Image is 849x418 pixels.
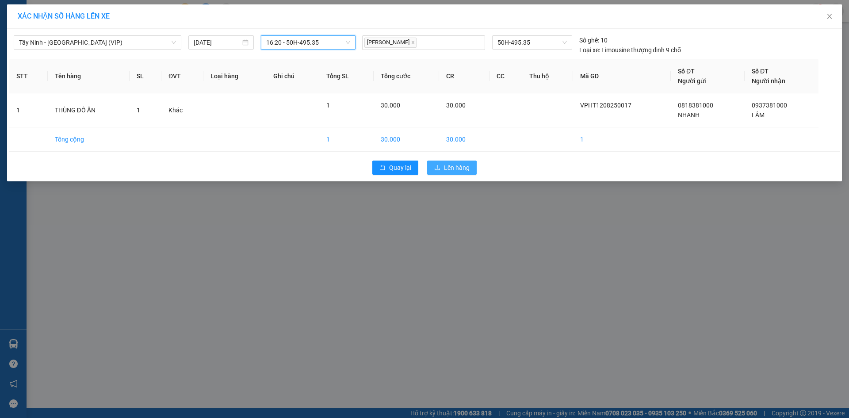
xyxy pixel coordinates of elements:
[522,59,573,93] th: Thu hộ
[48,127,130,152] td: Tổng cộng
[9,59,48,93] th: STT
[137,107,140,114] span: 1
[573,127,671,152] td: 1
[826,13,833,20] span: close
[319,127,374,152] td: 1
[48,93,130,127] td: THÙNG ĐỒ ĂN
[678,68,695,75] span: Số ĐT
[389,163,411,173] span: Quay lại
[579,45,600,55] span: Loại xe:
[752,77,785,84] span: Người nhận
[678,102,713,109] span: 0818381000
[266,59,319,93] th: Ghi chú
[439,59,489,93] th: CR
[379,165,386,172] span: rollback
[579,45,681,55] div: Limousine thượng đỉnh 9 chỗ
[497,36,566,49] span: 50H-495.35
[319,59,374,93] th: Tổng SL
[203,59,266,93] th: Loại hàng
[752,102,787,109] span: 0937381000
[266,36,350,49] span: 16:20 - 50H-495.35
[752,111,765,119] span: LÂM
[161,93,204,127] td: Khác
[439,127,489,152] td: 30.000
[579,35,608,45] div: 10
[161,59,204,93] th: ĐVT
[446,102,466,109] span: 30.000
[194,38,241,47] input: 12/08/2025
[19,36,176,49] span: Tây Ninh - Sài Gòn (VIP)
[374,59,439,93] th: Tổng cước
[434,165,440,172] span: upload
[580,102,631,109] span: VPHT1208250017
[678,111,700,119] span: NHANH
[18,12,110,20] span: XÁC NHẬN SỐ HÀNG LÊN XE
[326,102,330,109] span: 1
[579,35,599,45] span: Số ghế:
[381,102,400,109] span: 30.000
[130,59,161,93] th: SL
[374,127,439,152] td: 30.000
[817,4,842,29] button: Close
[372,161,418,175] button: rollbackQuay lại
[444,163,470,173] span: Lên hàng
[752,68,769,75] span: Số ĐT
[427,161,477,175] button: uploadLên hàng
[48,59,130,93] th: Tên hàng
[411,40,415,45] span: close
[490,59,523,93] th: CC
[573,59,671,93] th: Mã GD
[9,93,48,127] td: 1
[364,38,417,48] span: [PERSON_NAME]
[678,77,706,84] span: Người gửi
